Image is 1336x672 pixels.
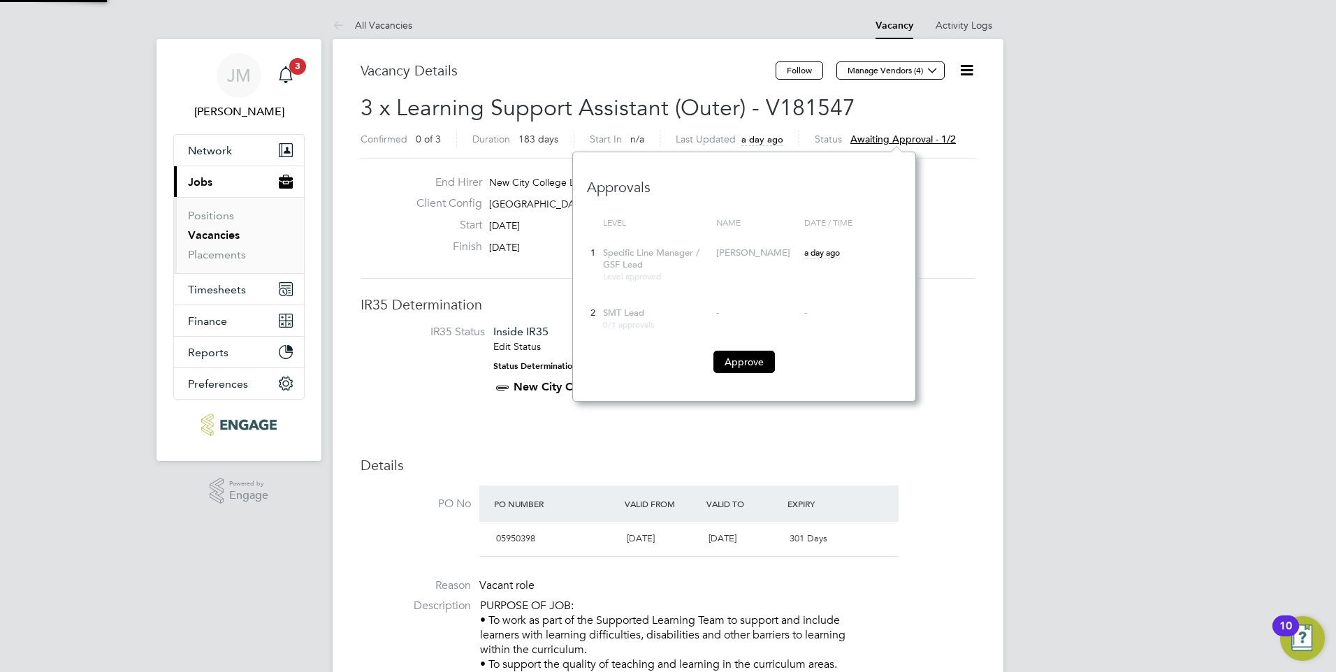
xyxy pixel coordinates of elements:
span: Timesheets [188,283,246,296]
label: Start [405,218,482,233]
button: Jobs [174,166,304,197]
div: PO Number [491,491,621,516]
a: Vacancy [876,20,913,31]
h3: IR35 Determination [361,295,975,314]
h3: Approvals [587,164,901,196]
a: Go to home page [173,414,305,436]
span: Jacqueline Mitchell [173,103,305,120]
span: Specific Line Manager / GSF Lead [603,247,699,270]
span: Awaiting approval - 1/2 [850,133,956,145]
span: Finance [188,314,227,328]
div: Jobs [174,197,304,273]
label: Client Config [405,196,482,211]
button: Finance [174,305,304,336]
span: Vacant role [479,578,535,592]
div: 2 [587,300,600,326]
div: Name [713,210,801,235]
strong: Status Determination Statement [493,361,621,371]
span: 183 days [518,133,558,145]
button: Manage Vendors (4) [836,61,945,80]
div: 10 [1279,626,1292,644]
div: [PERSON_NAME] [716,247,797,259]
h3: Vacancy Details [361,61,776,80]
button: Timesheets [174,274,304,305]
img: ncclondon-logo-retina.png [201,414,276,436]
span: Preferences [188,377,248,390]
a: Positions [188,209,234,222]
a: All Vacancies [333,19,412,31]
a: 3 [272,53,300,98]
button: Open Resource Center, 10 new notifications [1280,616,1325,661]
span: a day ago [804,247,840,258]
div: Valid From [621,491,703,516]
a: Edit Status [493,340,541,353]
a: JM[PERSON_NAME] [173,53,305,120]
span: 0/1 approvals [603,319,654,330]
button: Approve [713,351,775,373]
span: 0 of 3 [416,133,441,145]
div: - [804,307,898,319]
span: Jobs [188,175,212,189]
label: Description [361,599,471,613]
div: - [716,307,797,319]
button: Network [174,135,304,166]
button: Preferences [174,368,304,399]
span: 301 Days [790,532,827,544]
a: Vacancies [188,228,240,242]
span: Reports [188,346,228,359]
label: Last Updated [676,133,736,145]
div: Expiry [784,491,866,516]
nav: Main navigation [157,39,321,461]
button: Follow [776,61,823,80]
label: Start In [590,133,622,145]
span: JM [227,66,251,85]
span: [DATE] [709,532,736,544]
label: Finish [405,240,482,254]
label: Reason [361,578,471,593]
span: New City College Limited [489,176,602,189]
span: n/a [630,133,644,145]
span: 05950398 [496,532,535,544]
div: Date / time [801,210,901,235]
a: Activity Logs [936,19,992,31]
div: Valid To [703,491,785,516]
a: Placements [188,248,246,261]
h3: Details [361,456,975,474]
span: [GEOGRAPHIC_DATA] [489,198,590,210]
span: Level approved [603,270,661,282]
div: Level [600,210,713,235]
label: Confirmed [361,133,407,145]
label: Status [815,133,842,145]
label: Duration [472,133,510,145]
span: Network [188,144,232,157]
label: End Hirer [405,175,482,190]
span: Powered by [229,478,268,490]
div: 1 [587,240,600,266]
span: [DATE] [627,532,655,544]
span: SMT Lead [603,307,644,319]
span: a day ago [741,133,783,145]
label: IR35 Status [375,325,485,339]
a: Powered byEngage [210,478,269,504]
span: [DATE] [489,219,520,232]
span: Inside IR35 [493,325,549,338]
span: Engage [229,490,268,502]
label: PO No [361,497,471,511]
span: [DATE] [489,241,520,254]
span: 3 x Learning Support Assistant (Outer) - V181547 [361,94,855,122]
button: Reports [174,337,304,367]
span: 3 [289,58,306,75]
